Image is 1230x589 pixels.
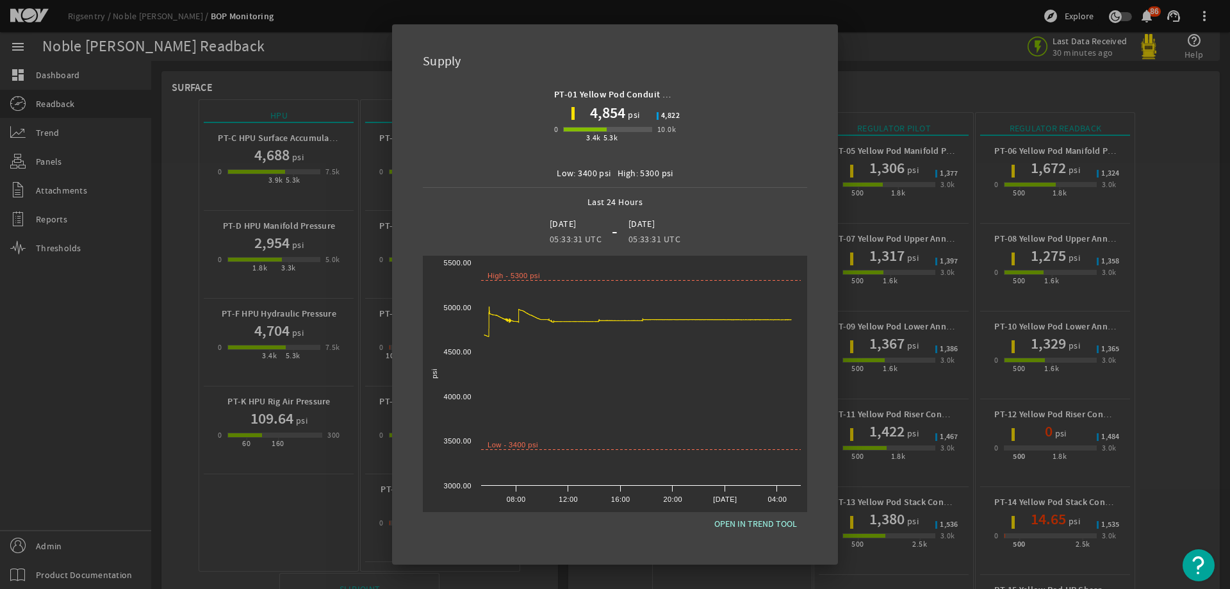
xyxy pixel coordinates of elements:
[590,103,625,123] h1: 4,854
[603,131,618,144] div: 5.3k
[488,441,538,449] text: Low - 3400 psi
[559,495,578,503] text: 12:00
[625,107,639,122] span: psi
[581,188,650,210] span: Last 24 Hours
[550,233,602,245] legacy-datetime-component: 05:33:31 UTC
[554,88,698,101] b: PT-01 Yellow Pod Conduit Pressure
[586,131,601,144] div: 3.4k
[407,40,823,78] div: Supply
[488,272,540,279] text: High - 5300 psi
[657,123,676,136] div: 10.0k
[611,495,630,503] text: 16:00
[443,437,471,445] text: 3500.00
[550,218,577,229] legacy-datetime-component: [DATE]
[704,512,807,535] button: OPEN IN TREND TOOL
[1183,549,1215,581] button: Open Resource Center
[443,259,471,267] text: 5500.00
[443,304,471,311] text: 5000.00
[507,495,526,503] text: 08:00
[430,369,438,379] text: psi
[714,516,797,531] span: OPEN IN TREND TOOL
[628,233,680,245] legacy-datetime-component: 05:33:31 UTC
[554,123,558,136] div: 0
[661,112,680,120] span: 4,822
[443,348,471,356] text: 4500.00
[607,224,623,239] div: -
[663,495,682,503] text: 20:00
[767,495,787,503] text: 04:00
[443,393,471,401] text: 4000.00
[713,495,737,503] text: [DATE]
[628,218,655,229] legacy-datetime-component: [DATE]
[618,165,673,181] div: High: 5300 psi
[557,165,611,181] div: Low: 3400 psi
[443,482,471,490] text: 3000.00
